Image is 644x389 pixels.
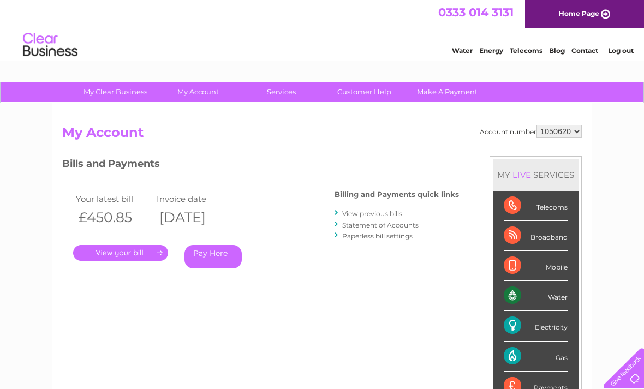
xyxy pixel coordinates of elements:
a: 0333 014 3131 [438,5,514,19]
a: My Clear Business [70,82,160,102]
a: . [73,245,168,261]
img: logo.png [22,28,78,62]
div: Gas [504,342,568,372]
a: Blog [549,46,565,55]
a: Contact [571,46,598,55]
a: Services [236,82,326,102]
a: Telecoms [510,46,542,55]
h4: Billing and Payments quick links [335,190,459,199]
div: Broadband [504,221,568,251]
div: Water [504,281,568,311]
h3: Bills and Payments [62,156,459,175]
td: Invoice date [154,191,235,206]
div: Mobile [504,251,568,281]
a: View previous bills [342,210,402,218]
a: My Account [153,82,243,102]
h2: My Account [62,125,582,146]
td: Your latest bill [73,191,154,206]
div: Electricity [504,311,568,341]
div: Clear Business is a trading name of Verastar Limited (registered in [GEOGRAPHIC_DATA] No. 3667643... [65,6,581,53]
div: Telecoms [504,191,568,221]
a: Log out [608,46,634,55]
div: MY SERVICES [493,159,579,190]
a: Make A Payment [402,82,492,102]
a: Paperless bill settings [342,232,413,240]
div: LIVE [510,170,533,180]
a: Energy [479,46,503,55]
a: Customer Help [319,82,409,102]
a: Statement of Accounts [342,221,419,229]
a: Pay Here [184,245,242,268]
div: Account number [480,125,582,138]
th: [DATE] [154,206,235,229]
a: Water [452,46,473,55]
th: £450.85 [73,206,154,229]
